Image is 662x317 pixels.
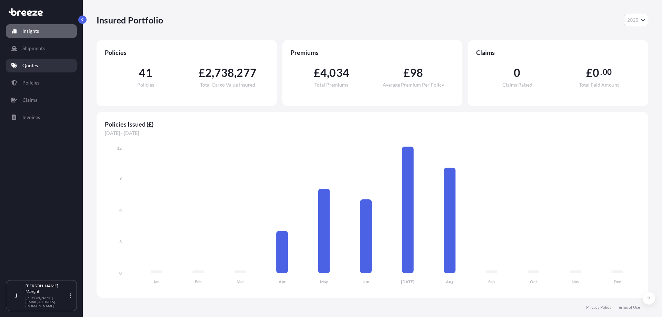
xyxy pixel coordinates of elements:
p: Quotes [22,62,38,69]
span: £ [199,67,205,78]
p: Insights [22,28,39,34]
span: 0 [514,67,520,78]
tspan: Dec [614,279,621,284]
tspan: Aug [446,279,454,284]
button: Year Selector [624,14,648,26]
span: 00 [603,69,612,75]
span: Claims Raised [502,82,532,87]
span: Total Premiums [314,82,348,87]
span: , [212,67,214,78]
span: 2025 [627,17,638,23]
tspan: 12 [117,146,122,151]
a: Policies [6,76,77,90]
tspan: Jun [363,279,369,284]
span: Policies [137,82,154,87]
span: 034 [329,67,349,78]
p: Claims [22,97,37,103]
a: Quotes [6,59,77,72]
tspan: Feb [195,279,202,284]
a: Terms of Use [617,305,640,310]
p: Insured Portfolio [97,14,163,26]
a: Privacy Policy [586,305,611,310]
span: [DATE] - [DATE] [105,130,640,137]
span: , [327,67,329,78]
span: . [600,69,602,75]
span: £ [586,67,593,78]
span: 41 [139,67,152,78]
span: Claims [476,48,640,57]
span: 738 [214,67,234,78]
span: Policies [105,48,269,57]
span: £ [314,67,320,78]
tspan: Apr [279,279,286,284]
p: Shipments [22,45,45,52]
span: Total Paid Amount [579,82,619,87]
span: , [234,67,237,78]
tspan: Jan [153,279,160,284]
p: Policies [22,79,39,86]
span: 2 [205,67,212,78]
tspan: Nov [572,279,580,284]
span: J [14,292,17,299]
span: £ [403,67,410,78]
tspan: Mar [237,279,244,284]
span: Total Cargo Value Insured [200,82,255,87]
tspan: 0 [119,270,122,276]
span: 277 [237,67,257,78]
span: Average Premium Per Policy [383,82,444,87]
span: 98 [410,67,423,78]
span: 0 [593,67,599,78]
tspan: Sep [488,279,495,284]
a: Shipments [6,41,77,55]
a: Invoices [6,110,77,124]
tspan: Oct [530,279,537,284]
span: 4 [320,67,327,78]
tspan: [DATE] [401,279,414,284]
a: Claims [6,93,77,107]
p: [PERSON_NAME][EMAIL_ADDRESS][DOMAIN_NAME] [26,296,68,308]
tspan: 3 [119,239,122,244]
tspan: 9 [119,176,122,181]
tspan: May [320,279,328,284]
span: Policies Issued (£) [105,120,640,128]
span: Premiums [291,48,454,57]
p: [PERSON_NAME] Maeght [26,283,68,294]
p: Invoices [22,114,40,121]
a: Insights [6,24,77,38]
tspan: 6 [119,207,122,212]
